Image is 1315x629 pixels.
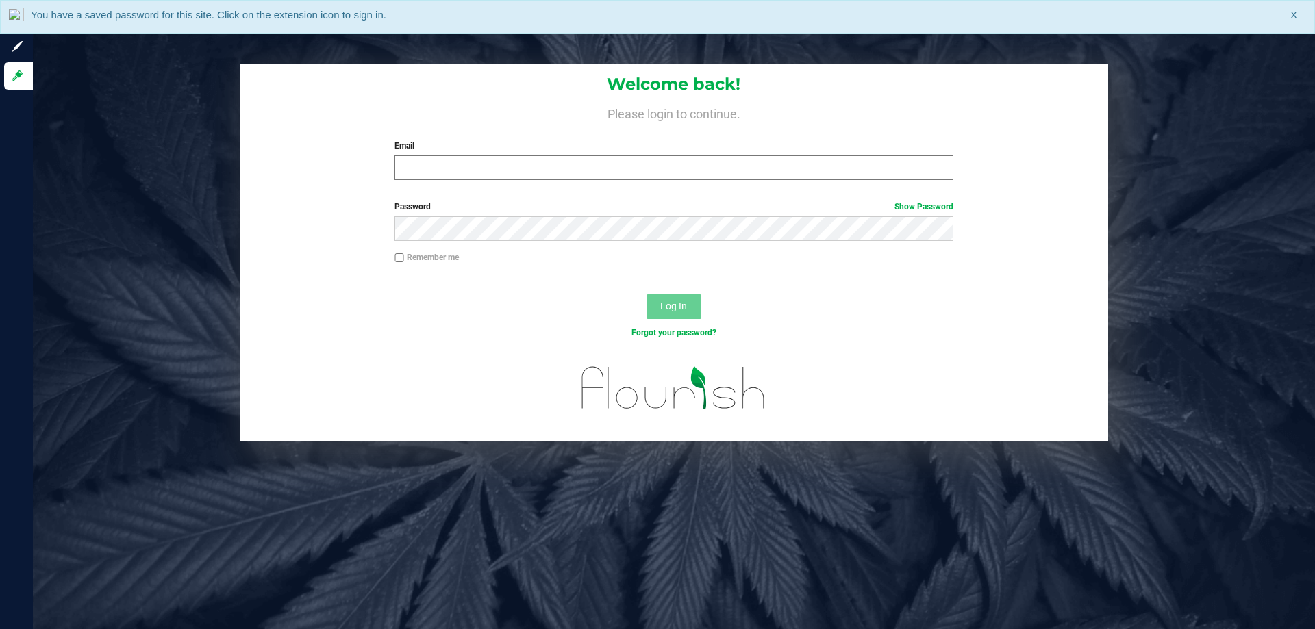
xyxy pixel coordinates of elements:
button: Log In [647,294,701,319]
h1: Welcome back! [240,75,1108,93]
label: Remember me [394,251,459,264]
label: Email [394,140,953,152]
a: Show Password [894,202,953,211]
a: Forgot your password? [631,328,716,337]
span: You have a saved password for this site. Click on the extension icon to sign in. [31,9,386,21]
img: notLoggedInIcon.png [8,8,24,26]
span: Log In [660,300,687,311]
h4: Please login to continue. [240,104,1108,120]
inline-svg: Sign up [10,40,24,53]
input: Remember me [394,253,404,263]
inline-svg: Log in [10,69,24,83]
span: X [1290,8,1297,23]
span: Password [394,202,431,211]
img: flourish_logo.svg [565,353,782,423]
